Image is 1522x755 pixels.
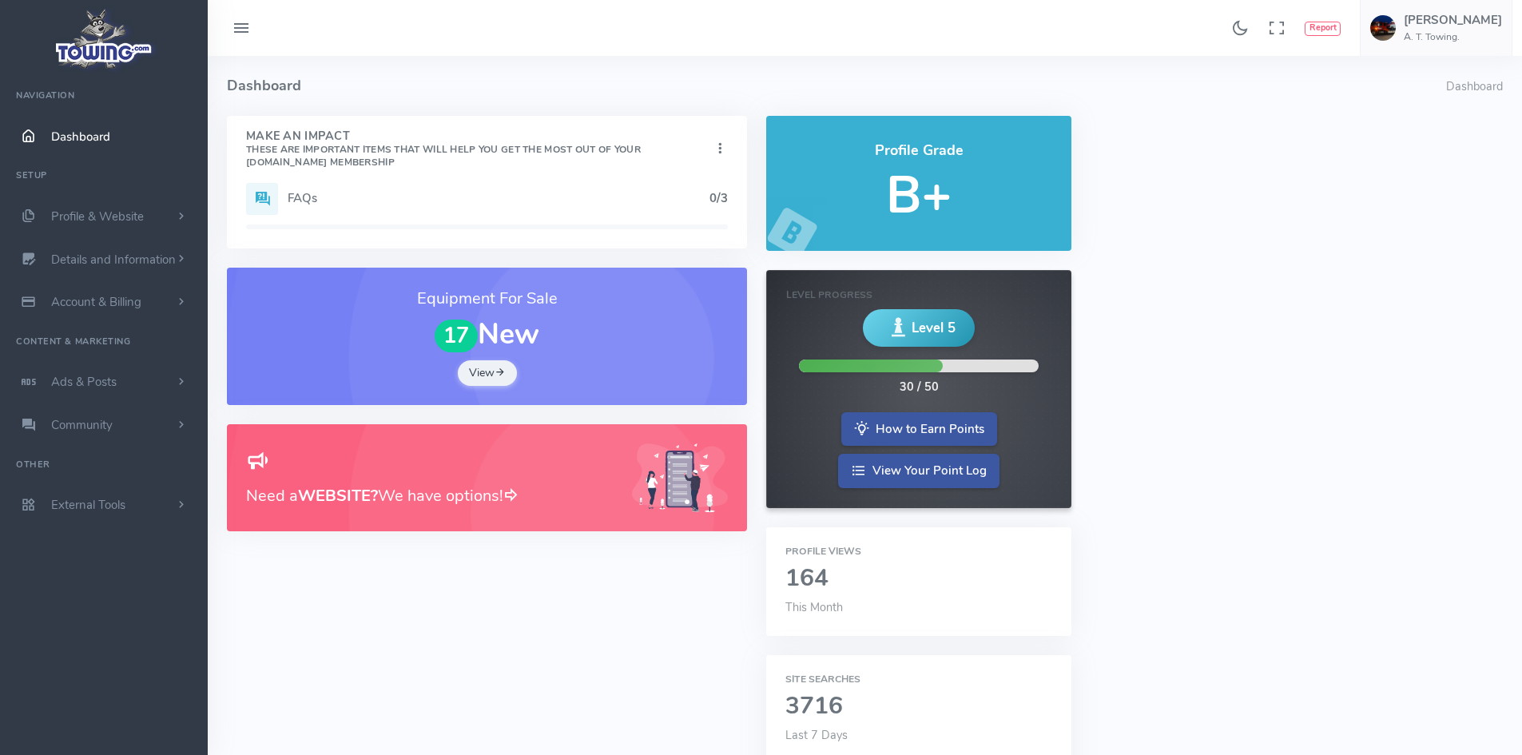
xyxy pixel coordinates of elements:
[246,287,728,311] h3: Equipment For Sale
[288,192,709,205] h5: FAQs
[785,693,1051,720] h2: 3716
[51,497,125,513] span: External Tools
[1305,22,1341,36] button: Report
[785,727,848,743] span: Last 7 Days
[1404,32,1502,42] h6: A. T. Towing.
[785,167,1051,224] h5: B+
[227,56,1446,116] h4: Dashboard
[298,485,378,507] b: WEBSITE?
[246,319,728,352] h1: New
[785,674,1051,685] h6: Site Searches
[435,320,478,352] span: 17
[785,546,1051,557] h6: Profile Views
[785,566,1051,592] h2: 164
[51,252,176,268] span: Details and Information
[785,599,843,615] span: This Month
[246,143,641,169] small: These are important items that will help you get the most out of your [DOMAIN_NAME] Membership
[50,5,158,73] img: logo
[841,412,997,447] a: How to Earn Points
[51,209,144,225] span: Profile & Website
[246,130,712,169] h4: Make An Impact
[51,417,113,433] span: Community
[1370,15,1396,41] img: user-image
[632,443,728,513] img: Generic placeholder image
[51,129,110,145] span: Dashboard
[1404,14,1502,26] h5: [PERSON_NAME]
[785,143,1051,159] h4: Profile Grade
[838,454,999,488] a: View Your Point Log
[786,290,1051,300] h6: Level Progress
[912,318,956,338] span: Level 5
[51,374,117,390] span: Ads & Posts
[900,379,939,396] div: 30 / 50
[51,294,141,310] span: Account & Billing
[246,483,613,508] h3: Need a We have options!
[458,360,517,386] a: View
[709,192,728,205] h5: 0/3
[1446,78,1503,96] li: Dashboard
